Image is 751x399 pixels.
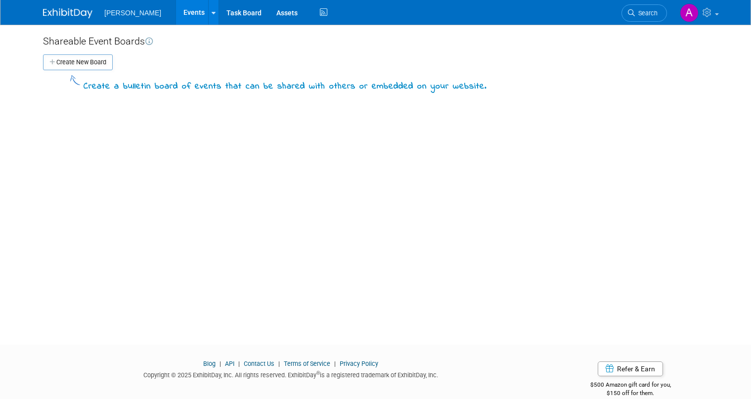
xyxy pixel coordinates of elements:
[203,360,216,367] a: Blog
[84,81,487,93] div: Create a bulletin board of events that can be shared with others or embedded on your website.
[225,360,234,367] a: API
[635,9,658,17] span: Search
[553,389,708,398] div: $150 off for them.
[104,9,161,17] span: [PERSON_NAME]
[340,360,378,367] a: Privacy Policy
[43,35,708,48] div: Shareable Event Boards
[43,368,538,380] div: Copyright © 2025 ExhibitDay, Inc. All rights reserved. ExhibitDay is a registered trademark of Ex...
[284,360,330,367] a: Terms of Service
[553,374,708,397] div: $500 Amazon gift card for you,
[680,3,699,22] img: Amy Pomeroy
[598,361,663,376] a: Refer & Earn
[332,360,338,367] span: |
[236,360,242,367] span: |
[43,54,113,70] button: Create New Board
[316,370,320,376] sup: ®
[217,360,223,367] span: |
[621,4,667,22] a: Search
[244,360,274,367] a: Contact Us
[43,8,92,18] img: ExhibitDay
[276,360,282,367] span: |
